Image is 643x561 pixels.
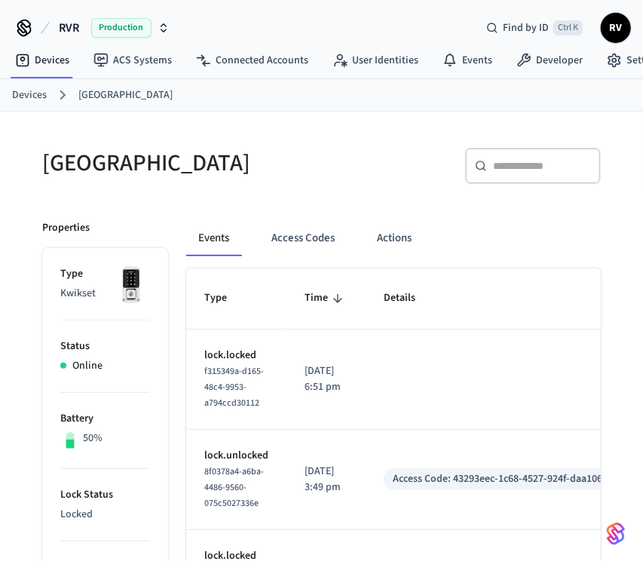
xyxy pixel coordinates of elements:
[59,19,79,37] span: RVR
[186,220,601,256] div: ant example
[204,287,246,310] span: Type
[503,20,549,35] span: Find by ID
[184,47,320,74] a: Connected Accounts
[305,363,348,395] p: [DATE] 6:51 pm
[42,220,90,236] p: Properties
[83,431,103,446] p: 50%
[601,13,631,43] button: RV
[553,20,583,35] span: Ctrl K
[42,148,313,179] h5: [GEOGRAPHIC_DATA]
[12,87,47,103] a: Devices
[607,522,625,546] img: SeamLogoGradient.69752ec5.svg
[60,286,150,302] p: Kwikset
[60,411,150,427] p: Battery
[365,220,424,256] button: Actions
[430,47,504,74] a: Events
[320,47,430,74] a: User Identities
[112,266,150,304] img: Kwikset Halo Touchscreen Wifi Enabled Smart Lock, Polished Chrome, Front
[384,287,435,310] span: Details
[204,348,268,363] p: lock.locked
[186,220,241,256] button: Events
[91,18,152,38] span: Production
[78,87,173,103] a: [GEOGRAPHIC_DATA]
[474,14,595,41] div: Find by IDCtrl K
[259,220,347,256] button: Access Codes
[602,14,629,41] span: RV
[305,464,348,495] p: [DATE] 3:49 pm
[72,358,103,374] p: Online
[504,47,595,74] a: Developer
[204,365,264,409] span: f315349a-d165-48c4-9953-a794ccd30112
[60,339,150,354] p: Status
[3,47,81,74] a: Devices
[204,448,268,464] p: lock.unlocked
[81,47,184,74] a: ACS Systems
[60,266,150,282] p: Type
[60,507,150,523] p: Locked
[393,471,631,487] div: Access Code: 43293eec-1c68-4527-924f-daa106242fc0
[60,487,150,503] p: Lock Status
[305,287,348,310] span: Time
[204,465,264,510] span: 8f0378a4-a6ba-4486-9560-075c5027336e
